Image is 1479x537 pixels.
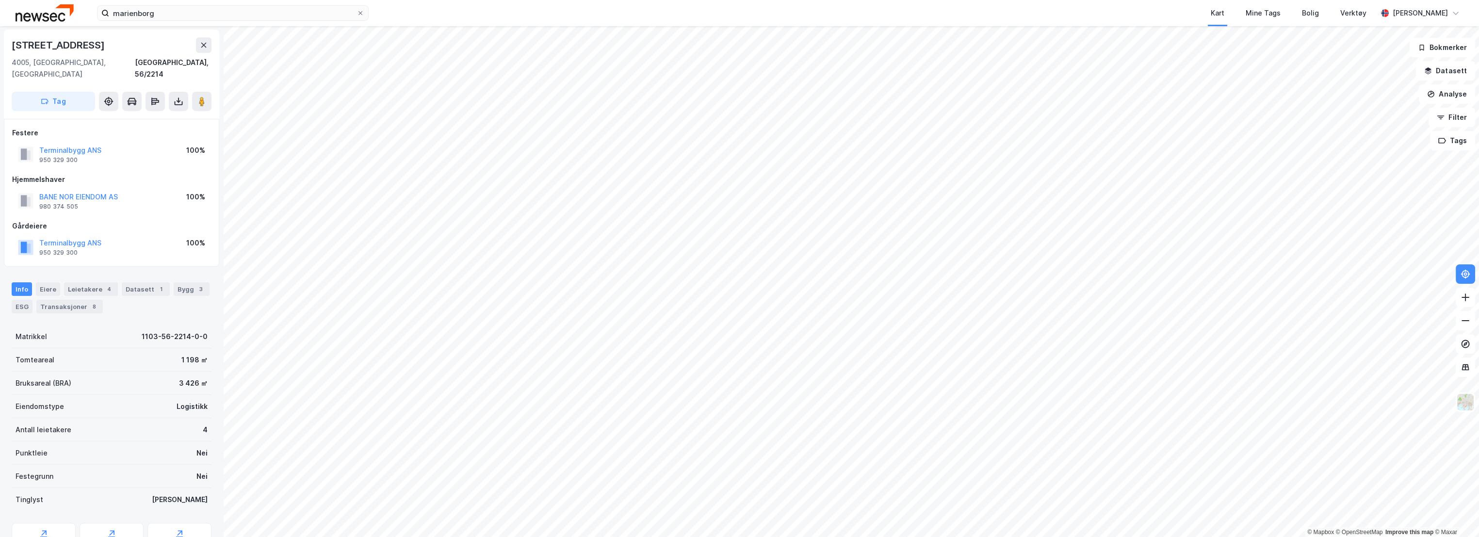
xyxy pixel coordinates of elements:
[36,300,103,313] div: Transaksjoner
[142,331,208,342] div: 1103-56-2214-0-0
[16,471,53,482] div: Festegrunn
[12,174,211,185] div: Hjemmelshaver
[16,377,71,389] div: Bruksareal (BRA)
[1416,61,1475,81] button: Datasett
[135,57,211,80] div: [GEOGRAPHIC_DATA], 56/2214
[1336,529,1383,536] a: OpenStreetMap
[16,494,43,505] div: Tinglyst
[181,354,208,366] div: 1 198 ㎡
[179,377,208,389] div: 3 426 ㎡
[1307,529,1334,536] a: Mapbox
[186,145,205,156] div: 100%
[1340,7,1366,19] div: Verktøy
[16,447,48,459] div: Punktleie
[174,282,210,296] div: Bygg
[36,282,60,296] div: Eiere
[186,191,205,203] div: 100%
[16,331,47,342] div: Matrikkel
[156,284,166,294] div: 1
[1430,490,1479,537] iframe: Chat Widget
[39,203,78,211] div: 980 374 505
[177,401,208,412] div: Logistikk
[12,37,107,53] div: [STREET_ADDRESS]
[1246,7,1281,19] div: Mine Tags
[1429,108,1475,127] button: Filter
[203,424,208,436] div: 4
[16,4,74,21] img: newsec-logo.f6e21ccffca1b3a03d2d.png
[12,300,33,313] div: ESG
[39,156,78,164] div: 950 329 300
[12,127,211,139] div: Festere
[12,92,95,111] button: Tag
[109,6,357,20] input: Søk på adresse, matrikkel, gårdeiere, leietakere eller personer
[12,220,211,232] div: Gårdeiere
[122,282,170,296] div: Datasett
[39,249,78,257] div: 950 329 300
[1302,7,1319,19] div: Bolig
[1430,490,1479,537] div: Kontrollprogram for chat
[12,282,32,296] div: Info
[1393,7,1448,19] div: [PERSON_NAME]
[1211,7,1224,19] div: Kart
[64,282,118,296] div: Leietakere
[12,57,135,80] div: 4005, [GEOGRAPHIC_DATA], [GEOGRAPHIC_DATA]
[89,302,99,311] div: 8
[16,354,54,366] div: Tomteareal
[152,494,208,505] div: [PERSON_NAME]
[1456,393,1475,411] img: Z
[1419,84,1475,104] button: Analyse
[196,471,208,482] div: Nei
[196,284,206,294] div: 3
[1430,131,1475,150] button: Tags
[1385,529,1433,536] a: Improve this map
[104,284,114,294] div: 4
[16,424,71,436] div: Antall leietakere
[186,237,205,249] div: 100%
[196,447,208,459] div: Nei
[16,401,64,412] div: Eiendomstype
[1410,38,1475,57] button: Bokmerker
